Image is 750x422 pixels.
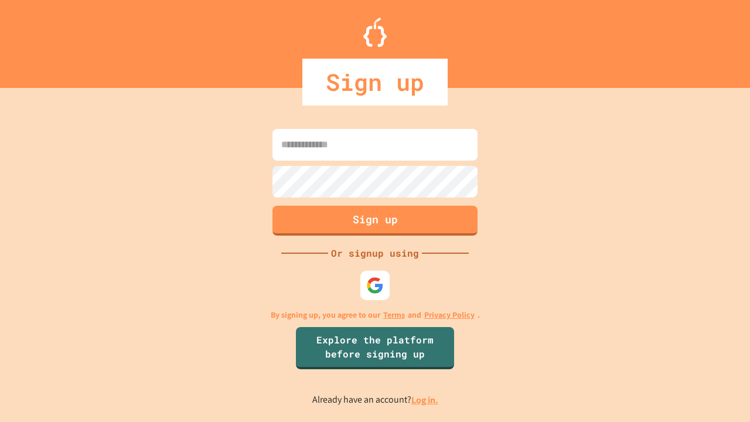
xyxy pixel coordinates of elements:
[302,59,448,105] div: Sign up
[366,277,384,294] img: google-icon.svg
[312,393,438,407] p: Already have an account?
[296,327,454,369] a: Explore the platform before signing up
[328,246,422,260] div: Or signup using
[383,309,405,321] a: Terms
[411,394,438,406] a: Log in.
[271,309,480,321] p: By signing up, you agree to our and .
[424,309,475,321] a: Privacy Policy
[363,18,387,47] img: Logo.svg
[272,206,478,236] button: Sign up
